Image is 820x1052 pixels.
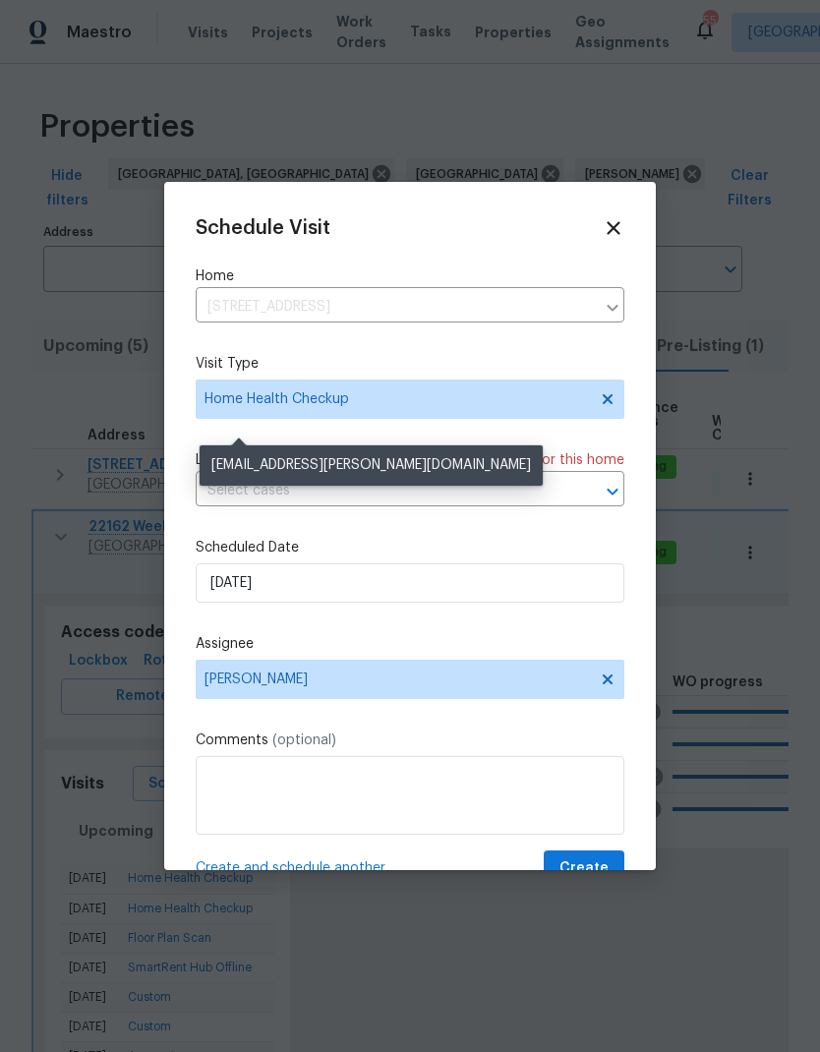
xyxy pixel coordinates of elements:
input: Select cases [196,476,569,506]
span: Create [559,856,609,881]
label: Comments [196,731,624,751]
span: [PERSON_NAME] [205,672,590,687]
label: Scheduled Date [196,538,624,558]
div: [EMAIL_ADDRESS][PERSON_NAME][DOMAIN_NAME] [200,445,543,486]
span: Home Health Checkup [205,389,587,409]
label: Visit Type [196,354,624,375]
button: Open [599,478,626,505]
span: Close [603,217,624,239]
label: Home [196,266,624,287]
span: (optional) [272,733,336,747]
span: Create and schedule another [196,858,385,879]
input: Enter in an address [196,292,595,322]
input: M/D/YYYY [196,563,624,603]
span: Linked Cases [196,450,280,471]
span: Schedule Visit [196,213,330,243]
label: Assignee [196,634,624,655]
button: Create [544,850,624,887]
